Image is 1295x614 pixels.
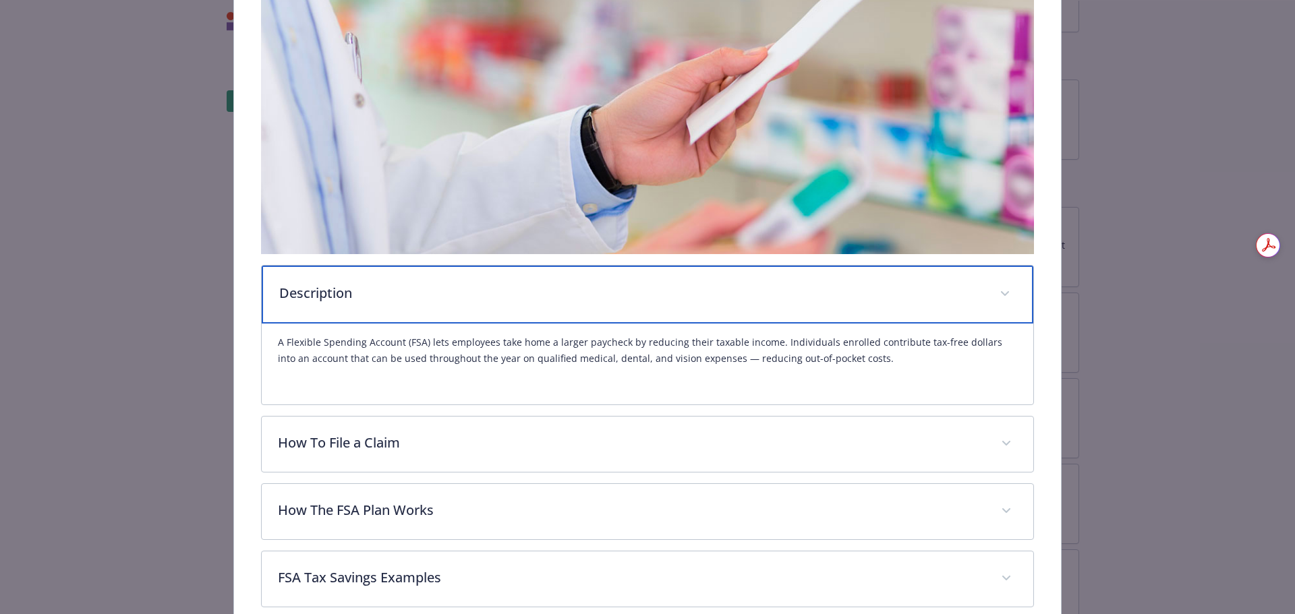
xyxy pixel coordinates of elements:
p: Description [279,283,984,303]
p: FSA Tax Savings Examples [278,567,985,588]
div: Description [262,324,1034,404]
div: FSA Tax Savings Examples [262,551,1034,607]
div: How The FSA Plan Works [262,484,1034,539]
p: How To File a Claim [278,433,985,453]
p: How The FSA Plan Works [278,500,985,520]
div: Description [262,266,1034,324]
p: A Flexible Spending Account (FSA) lets employees take home a larger paycheck by reducing their ta... [278,334,1018,367]
div: How To File a Claim [262,417,1034,472]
